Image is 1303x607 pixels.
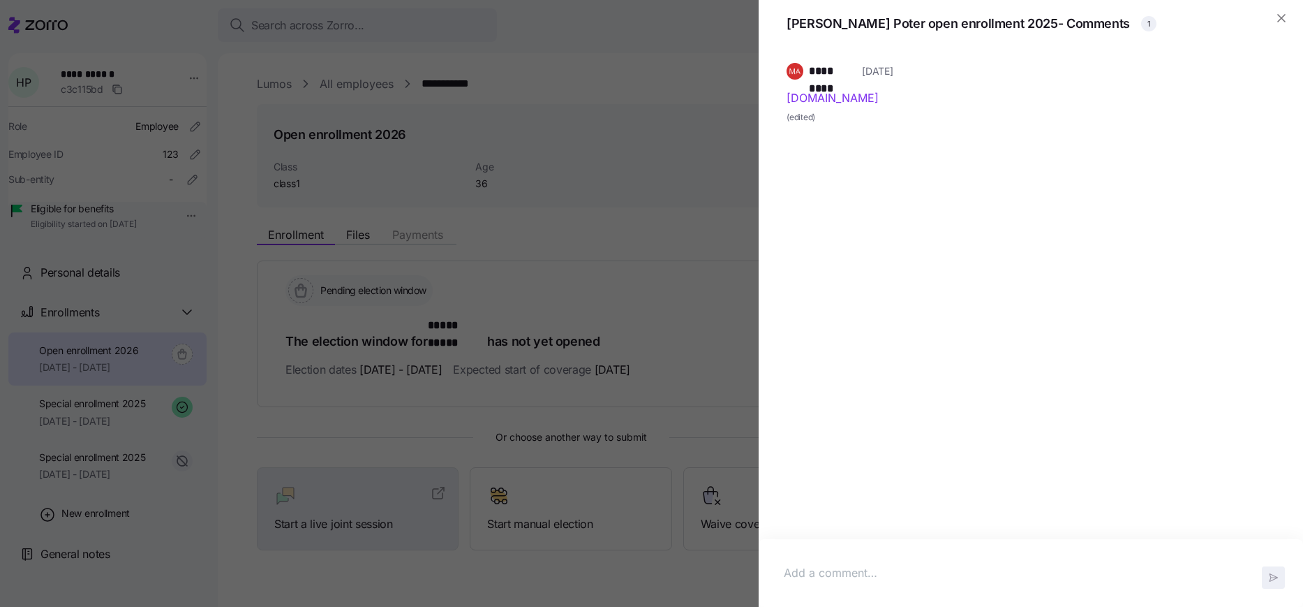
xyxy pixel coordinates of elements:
span: 1 [1147,15,1150,32]
span: (edited) [787,112,815,124]
a: [DOMAIN_NAME] [787,91,879,105]
span: [PERSON_NAME] Poter open enrollment 2025 - Comments [787,14,1130,34]
img: f7a7e4c55e51b85b9b4f59cc430d8b8c [787,63,803,80]
span: [DATE] [862,64,893,78]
